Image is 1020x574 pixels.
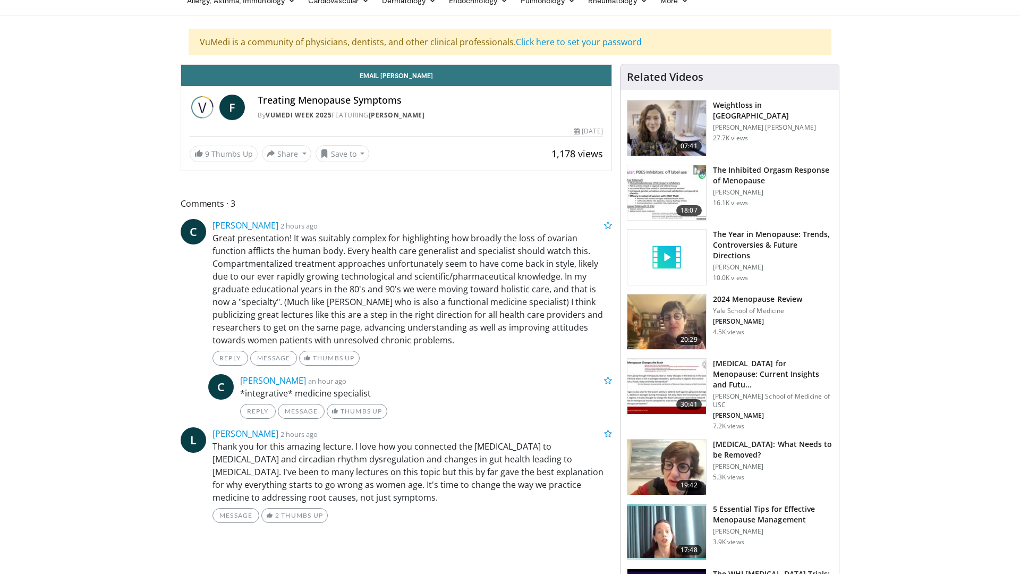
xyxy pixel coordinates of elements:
a: [PERSON_NAME] [369,111,425,120]
p: Thank you for this amazing lecture. I love how you connected the [MEDICAL_DATA] to [MEDICAL_DATA]... [212,440,612,504]
a: L [181,427,206,453]
a: Email [PERSON_NAME] [181,65,611,86]
img: 692f135d-47bd-4f7e-b54d-786d036e68d3.150x105_q85_crop-smart_upscale.jpg [627,294,706,350]
a: 30:41 [MEDICAL_DATA] for Menopause: Current Insights and Futu… [PERSON_NAME] School of Medicine o... [627,358,832,430]
p: [PERSON_NAME] [713,527,832,536]
img: 47271b8a-94f4-49c8-b914-2a3d3af03a9e.150x105_q85_crop-smart_upscale.jpg [627,359,706,414]
small: 2 hours ago [280,429,318,439]
span: 17:48 [676,545,702,555]
h3: 5 Essential Tips for Effective Menopause Management [713,504,832,525]
p: 27.7K views [713,134,748,142]
a: 2 Thumbs Up [261,508,328,523]
p: 4.5K views [713,328,744,336]
span: Comments 3 [181,197,612,210]
img: 4d0a4bbe-a17a-46ab-a4ad-f5554927e0d3.150x105_q85_crop-smart_upscale.jpg [627,440,706,495]
a: Message [278,404,325,419]
h4: Treating Menopause Symptoms [258,95,603,106]
span: 30:41 [676,399,702,410]
a: F [219,95,245,120]
span: 20:29 [676,334,702,345]
small: an hour ago [308,376,346,386]
p: [PERSON_NAME] [713,411,832,420]
a: [PERSON_NAME] [240,375,306,386]
img: 283c0f17-5e2d-42ba-a87c-168d447cdba4.150x105_q85_crop-smart_upscale.jpg [627,165,706,221]
h3: [MEDICAL_DATA]: What Needs to be Removed? [713,439,832,460]
a: Thumbs Up [299,351,359,366]
div: [DATE] [574,126,602,136]
span: 2 [275,511,279,519]
a: 9 Thumbs Up [190,146,258,162]
p: Yale School of Medicine [713,307,802,315]
small: 2 hours ago [280,221,318,231]
a: Reply [240,404,276,419]
p: 5.3K views [713,473,744,482]
video-js: Video Player [181,64,611,65]
span: 9 [205,149,209,159]
img: video_placeholder_short.svg [627,230,706,285]
h3: The Year in Menopause: Trends, Controversies & Future Directions [713,229,832,261]
p: [PERSON_NAME] [713,188,832,197]
p: 7.2K views [713,422,744,430]
p: 16.1K views [713,199,748,207]
a: Message [212,508,259,523]
h3: The Inhibited Orgasm Response of Menopause [713,165,832,186]
h4: Related Videos [627,71,703,83]
p: [PERSON_NAME] [713,462,832,471]
a: [PERSON_NAME] [212,220,278,231]
a: 19:42 [MEDICAL_DATA]: What Needs to be Removed? [PERSON_NAME] 5.3K views [627,439,832,495]
img: 6839e091-2cdb-4894-b49b-01b874b873c4.150x105_q85_crop-smart_upscale.jpg [627,504,706,560]
p: Great presentation! It was suitably complex for highlighting how broadly the loss of ovarian func... [212,232,612,347]
span: 19:42 [676,480,702,491]
img: Vumedi Week 2025 [190,95,215,120]
button: Share [262,145,311,162]
a: Click here to set your password [516,36,642,48]
a: Vumedi Week 2025 [266,111,331,120]
p: [PERSON_NAME] [713,317,802,326]
a: Thumbs Up [327,404,387,419]
div: VuMedi is a community of physicians, dentists, and other clinical professionals. [189,29,831,55]
p: 3.9K views [713,538,744,546]
a: 17:48 5 Essential Tips for Effective Menopause Management [PERSON_NAME] 3.9K views [627,504,832,560]
a: [PERSON_NAME] [212,428,278,440]
a: C [181,219,206,244]
p: 10.0K views [713,274,748,282]
p: [PERSON_NAME] School of Medicine of USC [713,392,832,409]
button: Save to [316,145,370,162]
a: The Year in Menopause: Trends, Controversies & Future Directions [PERSON_NAME] 10.0K views [627,229,832,285]
a: 18:07 The Inhibited Orgasm Response of Menopause [PERSON_NAME] 16.1K views [627,165,832,221]
h3: 2024 Menopause Review [713,294,802,305]
h3: [MEDICAL_DATA] for Menopause: Current Insights and Futu… [713,358,832,390]
img: 9983fed1-7565-45be-8934-aef1103ce6e2.150x105_q85_crop-smart_upscale.jpg [627,100,706,156]
span: 18:07 [676,205,702,216]
span: 1,178 views [551,147,603,160]
h3: Weightloss in [GEOGRAPHIC_DATA] [713,100,832,121]
a: Message [250,351,297,366]
p: [PERSON_NAME] [713,263,832,272]
a: 20:29 2024 Menopause Review Yale School of Medicine [PERSON_NAME] 4.5K views [627,294,832,350]
div: By FEATURING [258,111,603,120]
span: 07:41 [676,141,702,151]
p: [PERSON_NAME] [PERSON_NAME] [713,123,832,132]
a: C [208,374,234,400]
a: Reply [212,351,248,366]
a: 07:41 Weightloss in [GEOGRAPHIC_DATA] [PERSON_NAME] [PERSON_NAME] 27.7K views [627,100,832,156]
p: *integrative* medicine specialist [240,387,612,400]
